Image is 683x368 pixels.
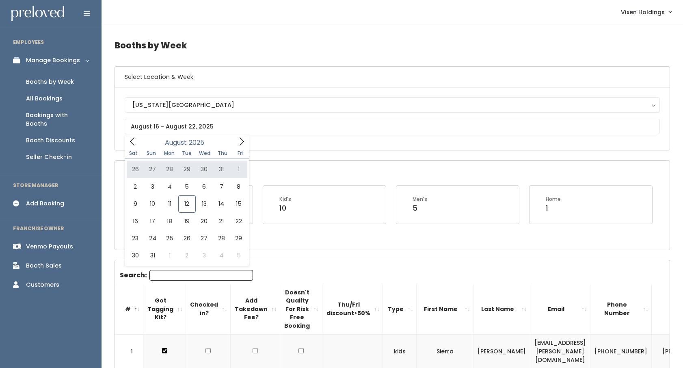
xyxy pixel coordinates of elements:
td: Sierra [417,334,473,368]
div: 5 [413,203,427,213]
span: September 1, 2025 [161,247,178,264]
span: Sat [125,151,143,156]
div: Venmo Payouts [26,242,73,251]
span: July 27, 2025 [144,161,161,178]
span: Thu [214,151,231,156]
th: Phone Number: activate to sort column ascending [590,284,652,334]
span: Tue [178,151,196,156]
span: August 12, 2025 [178,195,195,212]
button: [US_STATE][GEOGRAPHIC_DATA] [125,97,660,113]
span: August 16, 2025 [127,213,144,230]
span: August 11, 2025 [161,195,178,212]
span: August 30, 2025 [127,247,144,264]
span: August 21, 2025 [213,213,230,230]
span: Mon [160,151,178,156]
div: All Bookings [26,94,63,103]
th: Got Tagging Kit?: activate to sort column ascending [143,284,186,334]
div: 10 [279,203,291,213]
span: September 5, 2025 [230,247,247,264]
span: August 7, 2025 [213,178,230,195]
span: August 9, 2025 [127,195,144,212]
td: [PERSON_NAME] [473,334,530,368]
span: August 22, 2025 [230,213,247,230]
span: August 19, 2025 [178,213,195,230]
span: August 4, 2025 [161,178,178,195]
span: August 14, 2025 [213,195,230,212]
span: August 20, 2025 [196,213,213,230]
span: August 23, 2025 [127,230,144,247]
a: Vixen Holdings [613,3,680,21]
span: September 3, 2025 [196,247,213,264]
span: Wed [196,151,214,156]
div: Seller Check-in [26,153,72,161]
td: [PHONE_NUMBER] [590,334,652,368]
span: August 3, 2025 [144,178,161,195]
div: Manage Bookings [26,56,80,65]
span: August 10, 2025 [144,195,161,212]
div: [US_STATE][GEOGRAPHIC_DATA] [132,100,652,109]
div: Booth Discounts [26,136,75,145]
span: August 25, 2025 [161,230,178,247]
span: July 29, 2025 [178,161,195,178]
span: August 13, 2025 [196,195,213,212]
span: July 31, 2025 [213,161,230,178]
th: Type: activate to sort column ascending [383,284,417,334]
div: 1 [546,203,561,213]
th: Checked in?: activate to sort column ascending [186,284,231,334]
div: Men's [413,196,427,203]
div: Kid's [279,196,291,203]
span: August 31, 2025 [144,247,161,264]
span: August 8, 2025 [230,178,247,195]
span: August 17, 2025 [144,213,161,230]
th: Email: activate to sort column ascending [530,284,590,334]
span: September 4, 2025 [213,247,230,264]
span: Fri [231,151,249,156]
span: August 1, 2025 [230,161,247,178]
label: Search: [120,270,253,281]
span: August 2, 2025 [127,178,144,195]
span: August 15, 2025 [230,195,247,212]
div: Booth Sales [26,261,62,270]
div: Bookings with Booths [26,111,89,128]
span: July 30, 2025 [196,161,213,178]
th: Doesn't Quality For Risk Free Booking : activate to sort column ascending [280,284,322,334]
th: #: activate to sort column descending [115,284,143,334]
input: August 16 - August 22, 2025 [125,119,660,134]
span: August 6, 2025 [196,178,213,195]
span: August 29, 2025 [230,230,247,247]
div: Customers [26,281,59,289]
span: September 2, 2025 [178,247,195,264]
span: August [165,139,187,146]
th: Add Takedown Fee?: activate to sort column ascending [231,284,280,334]
div: Home [546,196,561,203]
span: Sun [143,151,160,156]
span: July 28, 2025 [161,161,178,178]
span: August 26, 2025 [178,230,195,247]
span: August 24, 2025 [144,230,161,247]
span: August 18, 2025 [161,213,178,230]
span: July 26, 2025 [127,161,144,178]
td: kids [383,334,417,368]
span: August 5, 2025 [178,178,195,195]
th: First Name: activate to sort column ascending [417,284,473,334]
span: Vixen Holdings [621,8,665,17]
th: Last Name: activate to sort column ascending [473,284,530,334]
div: Booths by Week [26,78,74,86]
th: Thu/Fri discount&gt;50%: activate to sort column ascending [322,284,383,334]
div: Add Booking [26,199,64,208]
td: 1 [115,334,143,368]
span: August 27, 2025 [196,230,213,247]
input: Search: [149,270,253,281]
img: preloved logo [11,6,64,22]
td: [EMAIL_ADDRESS][PERSON_NAME][DOMAIN_NAME] [530,334,590,368]
h4: Booths by Week [115,34,670,57]
input: Year [187,137,211,148]
span: August 28, 2025 [213,230,230,247]
h6: Select Location & Week [115,67,670,87]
